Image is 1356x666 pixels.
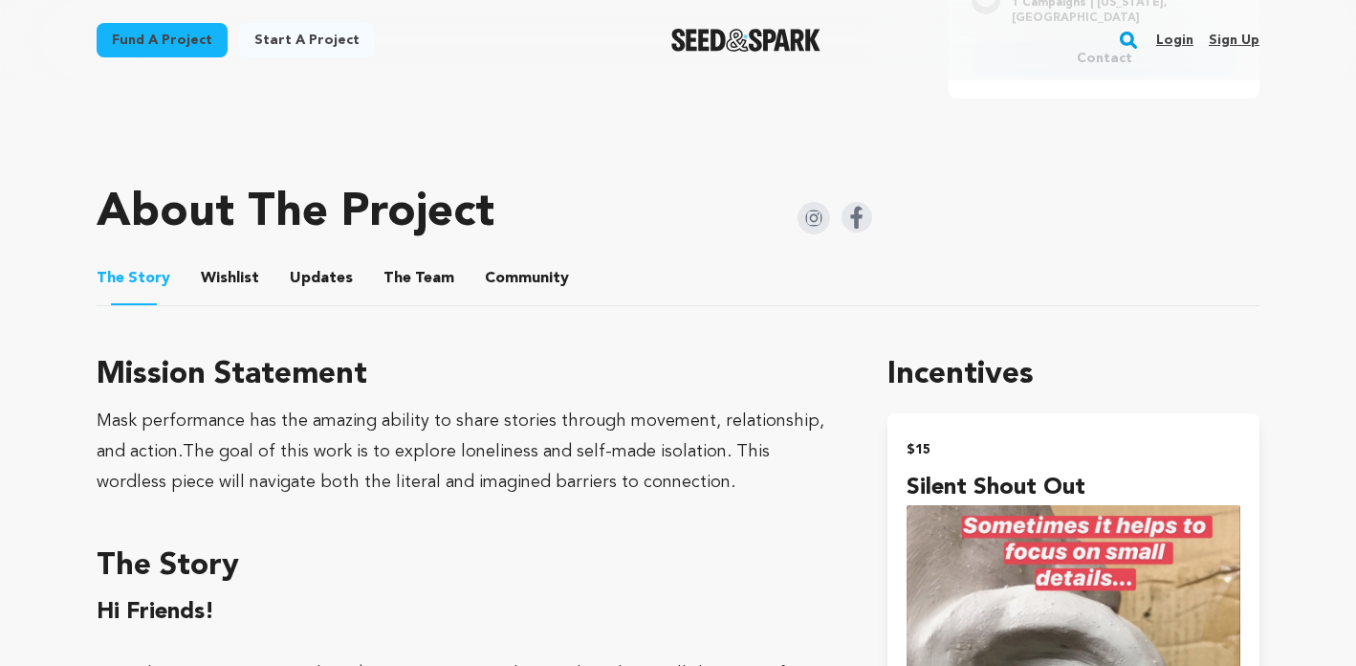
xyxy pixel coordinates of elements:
h4: Silent Shout Out [907,471,1240,505]
a: Login [1156,25,1193,55]
a: Seed&Spark Homepage [671,29,821,52]
span: The [97,267,124,290]
span: Wishlist [201,267,259,290]
img: Seed&Spark Facebook Icon [842,202,872,233]
a: Sign up [1209,25,1259,55]
h3: The Story [97,544,842,589]
h1: Incentives [887,352,1259,398]
span: The [383,267,411,290]
a: Start a project [239,23,375,57]
h1: About The Project [97,190,494,236]
img: Seed&Spark Logo Dark Mode [671,29,821,52]
h2: $15 [907,436,1240,463]
img: Seed&Spark Instagram Icon [798,202,830,234]
span: Community [485,267,569,290]
span: Updates [290,267,353,290]
span: Team [383,267,454,290]
a: Fund a project [97,23,228,57]
div: Mask performance has the amazing ability to share stories through movement, relationship, and act... [97,406,842,498]
h3: Mission Statement [97,352,842,398]
span: Hi Friends! [97,601,214,624]
span: Story [97,267,170,290]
